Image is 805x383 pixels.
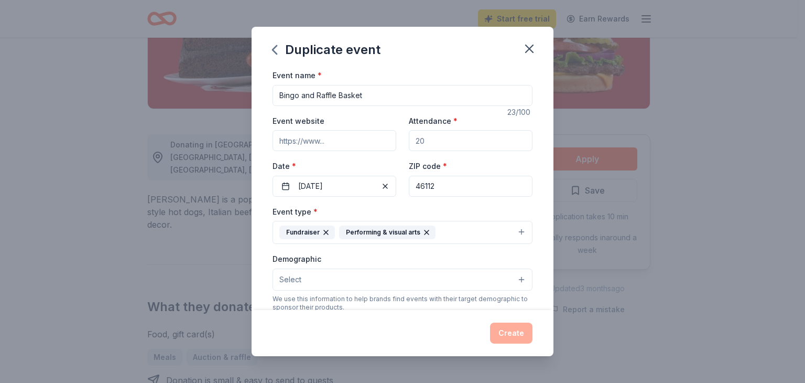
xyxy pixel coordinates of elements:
input: 20 [409,130,532,151]
div: Duplicate event [273,41,380,58]
label: Event type [273,207,318,217]
span: Select [279,273,301,286]
label: Attendance [409,116,458,126]
button: [DATE] [273,176,396,197]
input: https://www... [273,130,396,151]
label: Event website [273,116,324,126]
button: FundraiserPerforming & visual arts [273,221,532,244]
label: Demographic [273,254,321,264]
label: Date [273,161,396,172]
div: Performing & visual arts [339,226,436,239]
label: Event name [273,70,322,81]
div: We use this information to help brands find events with their target demographic to sponsor their... [273,295,532,312]
div: 23 /100 [507,106,532,119]
label: ZIP code [409,161,447,172]
button: Select [273,269,532,291]
input: 12345 (U.S. only) [409,176,532,197]
input: Spring Fundraiser [273,85,532,106]
div: Fundraiser [279,226,335,239]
